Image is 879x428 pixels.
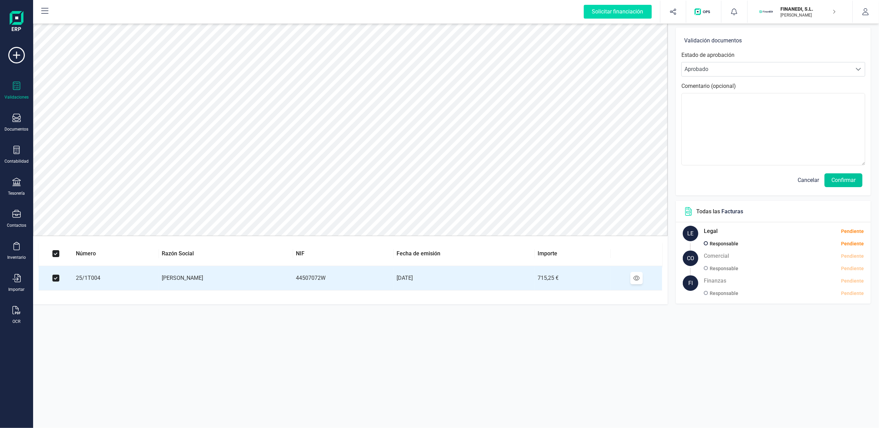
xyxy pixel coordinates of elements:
[73,266,159,291] td: 25/1T004
[5,126,29,132] div: Documentos
[786,290,864,297] div: Pendiente
[704,275,726,286] h5: Finanzas
[681,82,736,90] label: Comentario (opcional)
[535,242,611,266] th: Importe
[584,5,652,19] div: Solicitar financiación
[394,266,535,291] td: [DATE]
[73,242,159,266] th: Número
[683,275,698,291] div: FI
[293,266,394,291] td: 44507072W
[690,1,717,23] button: Logo de OPS
[696,207,743,216] p: Todas las
[4,94,29,100] div: Validaciones
[7,255,26,260] div: Inventario
[710,289,738,297] p: Responsable
[704,226,718,237] h5: Legal
[721,208,743,215] span: Facturas
[756,1,844,23] button: FIFINANEDI, S.L.[PERSON_NAME]
[710,240,738,248] p: Responsable
[4,159,29,164] div: Contabilidad
[13,319,21,324] div: OCR
[786,240,864,247] div: Pendiente
[781,12,836,18] p: [PERSON_NAME]
[704,251,729,262] h5: Comercial
[841,253,864,260] div: Pendiente
[394,242,535,266] th: Fecha de emisión
[8,191,25,196] div: Tesorería
[683,226,698,241] div: LE
[535,266,611,291] td: 715,25 €
[695,8,713,15] img: Logo de OPS
[786,265,864,272] div: Pendiente
[710,264,738,273] p: Responsable
[9,287,25,292] div: Importar
[159,266,293,291] td: [PERSON_NAME]
[781,6,836,12] p: FINANEDI, S.L.
[681,51,735,59] label: Estado de aprobación
[293,242,394,266] th: NIF
[841,228,864,235] div: Pendiente
[684,36,862,45] h6: Validación documentos
[159,242,293,266] th: Razón Social
[7,223,26,228] div: Contactos
[576,1,660,23] button: Solicitar financiación
[841,277,864,285] div: Pendiente
[798,176,819,184] span: Cancelar
[825,173,862,187] button: Confirmar
[759,4,774,19] img: FI
[682,62,852,76] span: Aprobado
[10,11,23,33] img: Logo Finanedi
[683,251,698,266] div: CO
